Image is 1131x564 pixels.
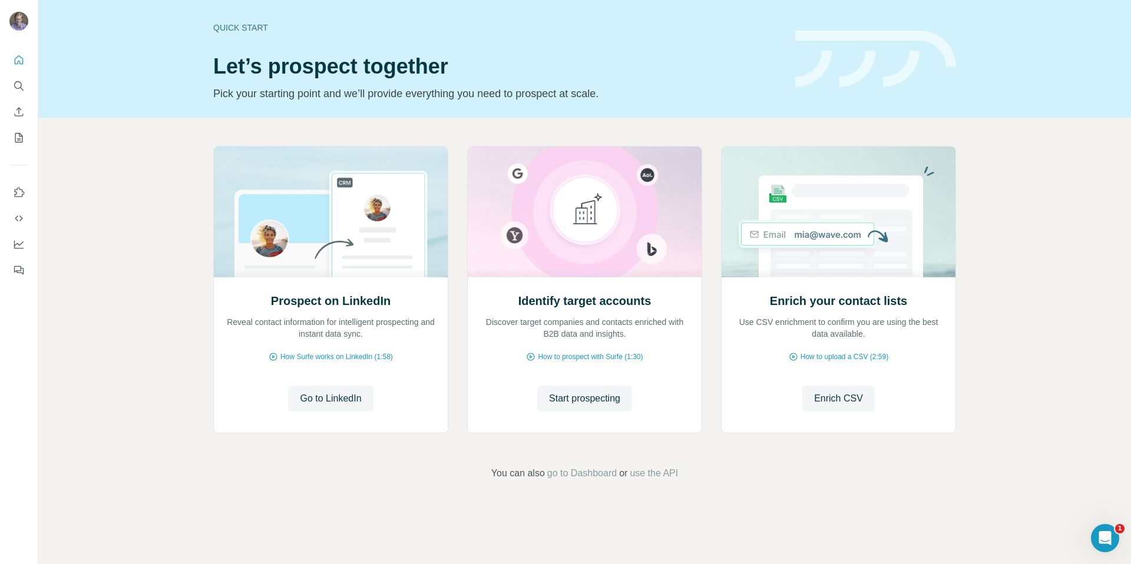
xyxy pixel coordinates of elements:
[491,466,545,480] span: You can also
[1115,524,1125,533] span: 1
[271,293,391,309] h2: Prospect on LinkedIn
[770,293,907,309] h2: Enrich your contact lists
[288,386,373,412] button: Go to LinkedIn
[9,101,28,122] button: Enrich CSV
[1091,524,1119,552] iframe: Intercom live chat
[9,260,28,281] button: Feedback
[801,351,888,362] span: How to upload a CSV (2:59)
[479,316,690,340] p: Discover target companies and contacts enriched with B2B data and insights.
[9,234,28,255] button: Dashboard
[213,55,781,78] h1: Let’s prospect together
[538,351,643,362] span: How to prospect with Surfe (1:30)
[814,392,863,406] span: Enrich CSV
[9,208,28,229] button: Use Surfe API
[280,351,393,362] span: How Surfe works on LinkedIn (1:58)
[213,22,781,34] div: Quick start
[549,392,620,406] span: Start prospecting
[733,316,944,340] p: Use CSV enrichment to confirm you are using the best data available.
[9,12,28,31] img: Avatar
[9,127,28,148] button: My lists
[795,31,956,88] img: banner
[537,386,632,412] button: Start prospecting
[226,316,436,340] p: Reveal contact information for intelligent prospecting and instant data sync.
[9,182,28,203] button: Use Surfe on LinkedIn
[518,293,652,309] h2: Identify target accounts
[300,392,361,406] span: Go to LinkedIn
[467,147,702,277] img: Identify target accounts
[802,386,875,412] button: Enrich CSV
[630,466,678,480] button: use the API
[619,466,627,480] span: or
[213,85,781,102] p: Pick your starting point and we’ll provide everything you need to prospect at scale.
[9,75,28,97] button: Search
[213,147,448,277] img: Prospect on LinkedIn
[721,147,956,277] img: Enrich your contact lists
[547,466,617,480] button: go to Dashboard
[9,49,28,71] button: Quick start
